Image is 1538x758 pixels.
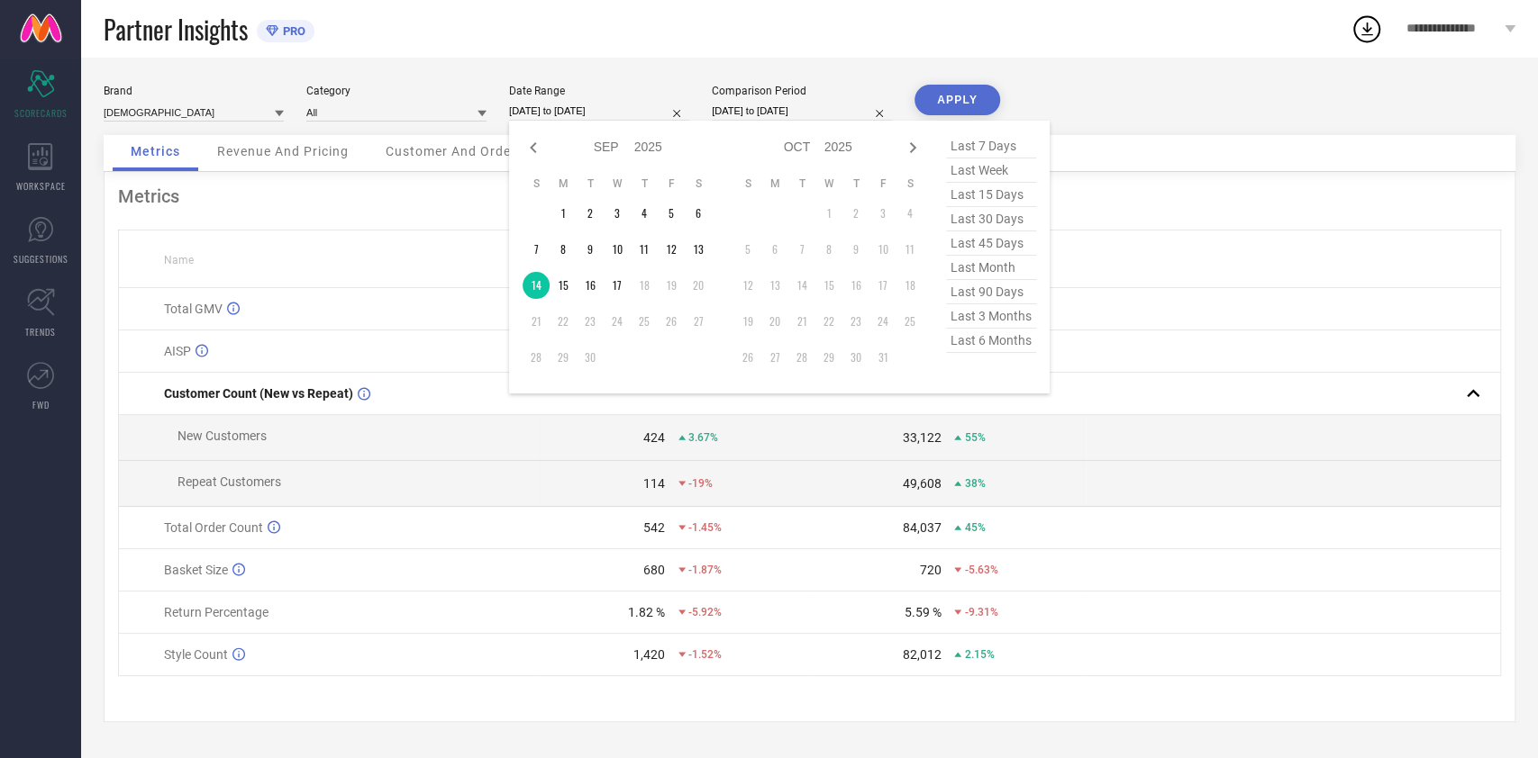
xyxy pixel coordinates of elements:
span: SCORECARDS [14,106,68,120]
span: Name [164,254,194,266]
span: 45% [964,521,985,534]
th: Tuesday [577,176,604,191]
span: -9.31% [964,606,997,618]
td: Sun Sep 21 2025 [523,308,550,335]
td: Fri Sep 26 2025 [658,308,685,335]
td: Mon Sep 01 2025 [550,200,577,227]
div: Open download list [1351,13,1383,45]
div: Metrics [118,185,1501,207]
span: last 6 months [946,329,1036,353]
td: Sat Sep 20 2025 [685,272,712,299]
td: Sat Sep 27 2025 [685,308,712,335]
span: 3.67% [688,431,718,444]
span: -19% [688,477,713,490]
td: Wed Sep 03 2025 [604,200,631,227]
td: Sun Oct 05 2025 [734,236,761,263]
div: 1,420 [633,647,665,662]
span: Revenue And Pricing [217,144,349,158]
td: Tue Sep 09 2025 [577,236,604,263]
td: Wed Sep 10 2025 [604,236,631,263]
span: -5.92% [688,606,722,618]
td: Mon Sep 22 2025 [550,308,577,335]
td: Tue Oct 07 2025 [788,236,815,263]
td: Thu Sep 18 2025 [631,272,658,299]
td: Fri Sep 05 2025 [658,200,685,227]
td: Sat Oct 11 2025 [896,236,924,263]
span: New Customers [177,429,267,443]
td: Sun Sep 28 2025 [523,344,550,371]
th: Saturday [896,176,924,191]
td: Wed Oct 01 2025 [815,200,842,227]
th: Wednesday [604,176,631,191]
td: Sat Oct 25 2025 [896,308,924,335]
td: Sun Oct 19 2025 [734,308,761,335]
td: Thu Oct 23 2025 [842,308,869,335]
td: Tue Sep 23 2025 [577,308,604,335]
span: 55% [964,431,985,444]
td: Tue Oct 21 2025 [788,308,815,335]
span: Repeat Customers [177,474,281,489]
div: 680 [643,563,665,577]
span: Total GMV [164,302,223,316]
span: last 90 days [946,280,1036,304]
td: Wed Sep 17 2025 [604,272,631,299]
th: Saturday [685,176,712,191]
td: Mon Oct 20 2025 [761,308,788,335]
div: 1.82 % [628,605,665,619]
span: Customer Count (New vs Repeat) [164,386,353,401]
td: Sat Sep 06 2025 [685,200,712,227]
td: Thu Sep 04 2025 [631,200,658,227]
td: Sat Oct 18 2025 [896,272,924,299]
div: Comparison Period [712,85,892,97]
span: FWD [32,398,50,411]
div: Date Range [509,85,689,97]
input: Select comparison period [712,102,892,121]
td: Thu Oct 02 2025 [842,200,869,227]
td: Fri Oct 24 2025 [869,308,896,335]
td: Fri Oct 17 2025 [869,272,896,299]
td: Sun Oct 26 2025 [734,344,761,371]
td: Mon Oct 27 2025 [761,344,788,371]
span: Return Percentage [164,605,268,619]
td: Mon Sep 08 2025 [550,236,577,263]
div: 542 [643,520,665,535]
div: 84,037 [902,520,941,535]
th: Sunday [523,176,550,191]
span: -5.63% [964,564,997,576]
td: Fri Sep 19 2025 [658,272,685,299]
span: PRO [278,24,305,38]
th: Friday [869,176,896,191]
span: last 45 days [946,231,1036,256]
td: Fri Oct 31 2025 [869,344,896,371]
span: TRENDS [25,325,56,338]
div: 114 [643,476,665,491]
span: last week [946,158,1036,183]
div: 49,608 [902,476,941,491]
td: Mon Sep 29 2025 [550,344,577,371]
td: Sun Sep 07 2025 [523,236,550,263]
td: Mon Oct 06 2025 [761,236,788,263]
span: last 3 months [946,304,1036,329]
td: Sat Sep 13 2025 [685,236,712,263]
div: Brand [104,85,284,97]
div: 82,012 [902,647,941,662]
span: -1.87% [688,564,722,576]
td: Tue Sep 02 2025 [577,200,604,227]
td: Tue Sep 16 2025 [577,272,604,299]
th: Thursday [842,176,869,191]
td: Mon Sep 15 2025 [550,272,577,299]
span: -1.45% [688,521,722,534]
td: Wed Sep 24 2025 [604,308,631,335]
td: Thu Sep 11 2025 [631,236,658,263]
th: Wednesday [815,176,842,191]
span: Basket Size [164,563,228,577]
span: Partner Insights [104,11,248,48]
th: Thursday [631,176,658,191]
td: Wed Oct 29 2025 [815,344,842,371]
span: -1.52% [688,648,722,661]
span: last 30 days [946,207,1036,231]
td: Thu Oct 09 2025 [842,236,869,263]
th: Monday [761,176,788,191]
th: Monday [550,176,577,191]
span: 2.15% [964,648,994,661]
